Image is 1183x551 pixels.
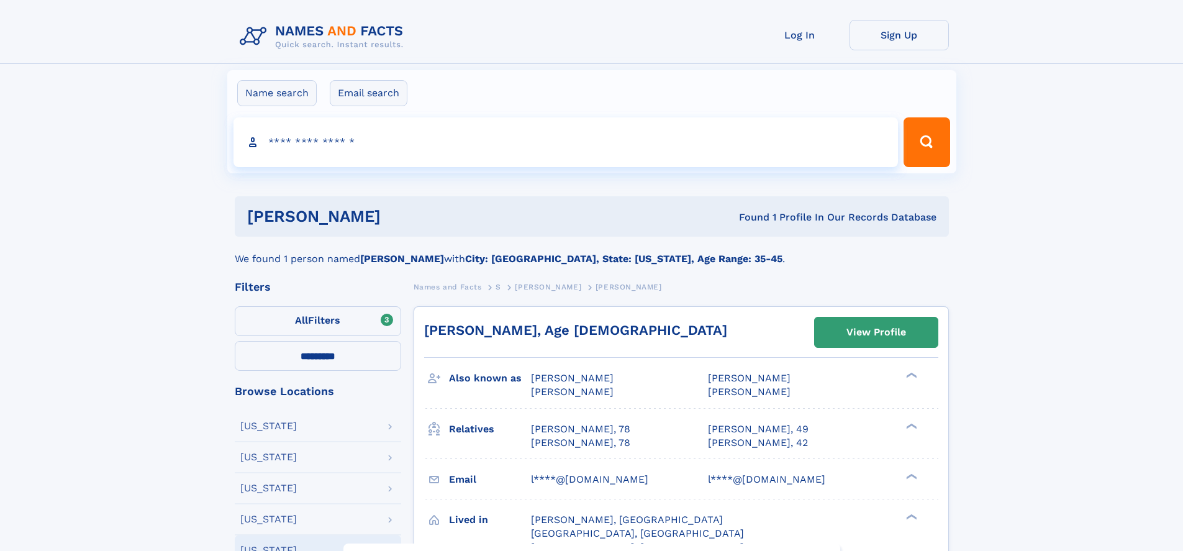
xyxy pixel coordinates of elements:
[235,20,414,53] img: Logo Names and Facts
[708,422,809,436] a: [PERSON_NAME], 49
[531,436,630,450] a: [PERSON_NAME], 78
[235,386,401,397] div: Browse Locations
[903,422,918,430] div: ❯
[531,386,614,398] span: [PERSON_NAME]
[846,318,906,347] div: View Profile
[360,253,444,265] b: [PERSON_NAME]
[531,422,630,436] a: [PERSON_NAME], 78
[708,386,791,398] span: [PERSON_NAME]
[903,512,918,521] div: ❯
[531,527,744,539] span: [GEOGRAPHIC_DATA], [GEOGRAPHIC_DATA]
[596,283,662,291] span: [PERSON_NAME]
[235,237,949,266] div: We found 1 person named with .
[235,281,401,293] div: Filters
[235,306,401,336] label: Filters
[531,514,723,526] span: [PERSON_NAME], [GEOGRAPHIC_DATA]
[496,279,501,294] a: S
[515,283,581,291] span: [PERSON_NAME]
[240,483,297,493] div: [US_STATE]
[515,279,581,294] a: [PERSON_NAME]
[465,253,782,265] b: City: [GEOGRAPHIC_DATA], State: [US_STATE], Age Range: 35-45
[850,20,949,50] a: Sign Up
[414,279,482,294] a: Names and Facts
[330,80,407,106] label: Email search
[708,372,791,384] span: [PERSON_NAME]
[750,20,850,50] a: Log In
[237,80,317,106] label: Name search
[708,436,808,450] a: [PERSON_NAME], 42
[815,317,938,347] a: View Profile
[295,314,308,326] span: All
[531,372,614,384] span: [PERSON_NAME]
[903,472,918,480] div: ❯
[560,211,936,224] div: Found 1 Profile In Our Records Database
[240,452,297,462] div: [US_STATE]
[240,421,297,431] div: [US_STATE]
[449,469,531,490] h3: Email
[904,117,950,167] button: Search Button
[449,419,531,440] h3: Relatives
[496,283,501,291] span: S
[240,514,297,524] div: [US_STATE]
[424,322,727,338] a: [PERSON_NAME], Age [DEMOGRAPHIC_DATA]
[903,371,918,380] div: ❯
[233,117,899,167] input: search input
[449,509,531,531] h3: Lived in
[247,209,560,224] h1: [PERSON_NAME]
[449,368,531,389] h3: Also known as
